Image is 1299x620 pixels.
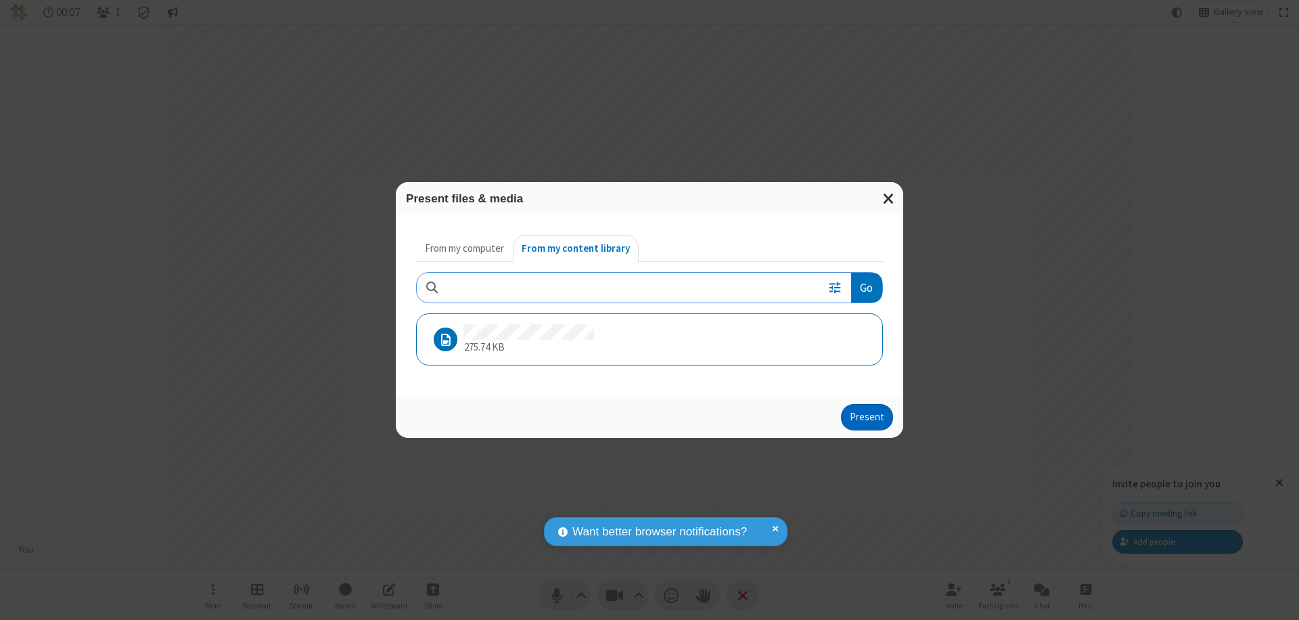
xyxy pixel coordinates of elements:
[464,340,594,355] p: 275.74 KB
[416,235,513,262] button: From my computer
[851,273,882,303] button: Go
[572,523,747,541] span: Want better browser notifications?
[875,182,903,215] button: Close modal
[841,404,893,431] button: Present
[406,192,893,205] h3: Present files & media
[513,235,639,262] button: From my content library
